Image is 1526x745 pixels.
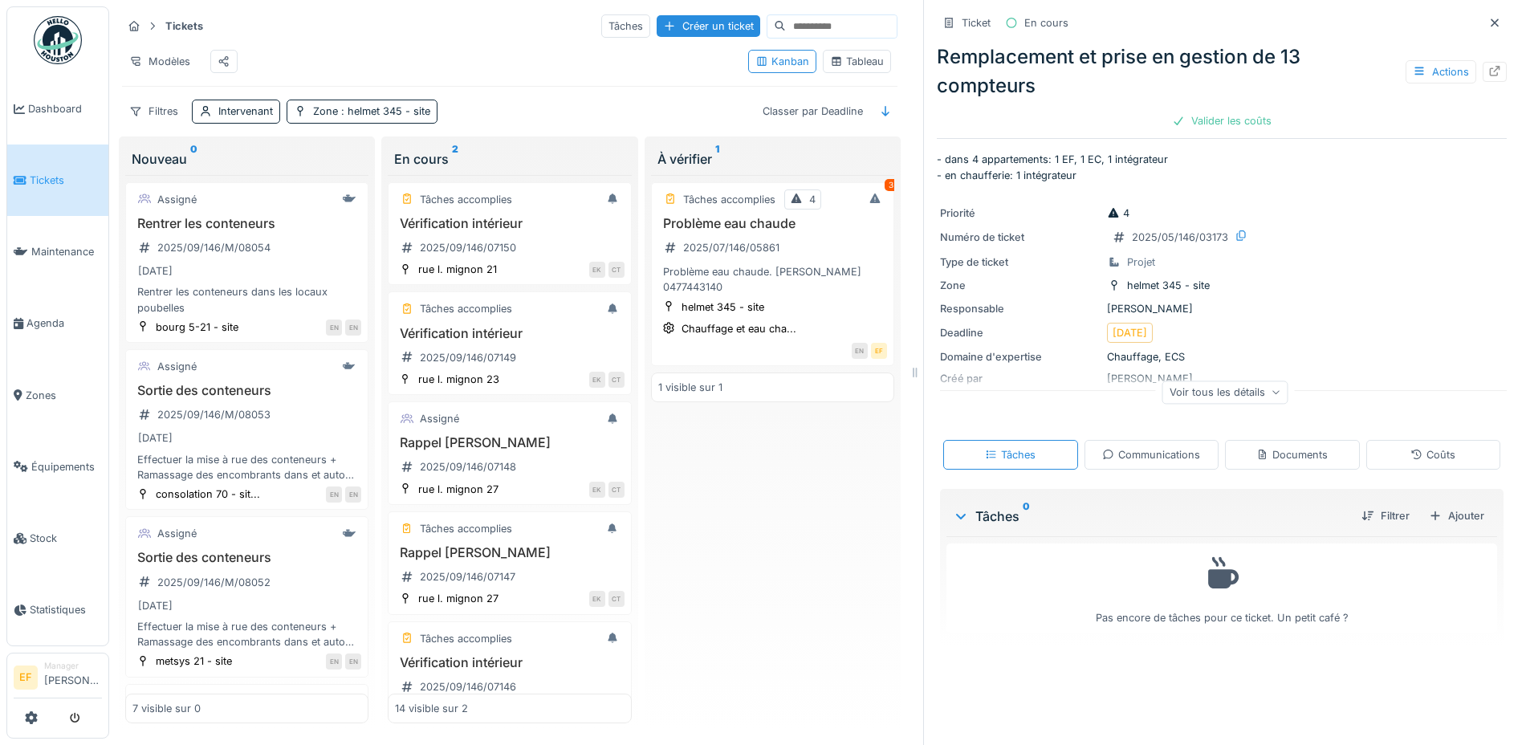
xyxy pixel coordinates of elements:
div: Nouveau [132,149,362,169]
div: 2025/09/146/07150 [420,240,516,255]
div: EK [589,262,605,278]
div: 4 [809,192,816,207]
div: Numéro de ticket [940,230,1101,245]
a: Équipements [7,431,108,503]
h3: Rentrer les conteneurs [132,216,361,231]
div: Valider les coûts [1166,110,1278,132]
div: 3 [885,179,897,191]
h3: Vérification intérieur [395,326,624,341]
div: EK [589,482,605,498]
div: Remplacement et prise en gestion de 13 compteurs [937,43,1507,100]
a: Zones [7,360,108,431]
div: En cours [394,149,625,169]
li: [PERSON_NAME] [44,660,102,694]
sup: 2 [452,149,458,169]
h3: Sortie des conteneurs [132,550,361,565]
li: EF [14,666,38,690]
div: Chauffage, ECS [940,349,1504,364]
div: EN [326,486,342,503]
span: Zones [26,388,102,403]
div: Modèles [122,50,197,73]
div: Tâches accomplies [420,631,512,646]
span: Équipements [31,459,102,474]
div: Kanban [755,54,809,69]
a: EF Manager[PERSON_NAME] [14,660,102,698]
h3: Problème eau chaude [658,216,887,231]
h3: Rappel [PERSON_NAME] [395,435,624,450]
div: Tâches [953,507,1349,526]
div: 7 visible sur 0 [132,701,201,716]
div: Domaine d'expertise [940,349,1101,364]
div: Zone [313,104,430,119]
strong: Tickets [159,18,210,34]
span: Stock [30,531,102,546]
div: 2025/09/146/07148 [420,459,516,474]
div: helmet 345 - site [682,299,764,315]
div: 2025/09/146/07146 [420,679,516,694]
div: En cours [1024,15,1068,31]
div: CT [608,372,625,388]
div: Pas encore de tâches pour ce ticket. Un petit café ? [957,551,1487,625]
span: Maintenance [31,244,102,259]
a: Stock [7,503,108,574]
div: Tâches accomplies [420,192,512,207]
div: Intervenant [218,104,273,119]
div: Chauffage et eau cha... [682,321,796,336]
div: Filtres [122,100,185,123]
span: Statistiques [30,602,102,617]
div: 2025/09/146/07147 [420,569,515,584]
div: 1 visible sur 1 [658,380,722,395]
div: Tâches accomplies [420,301,512,316]
div: 14 visible sur 2 [395,701,468,716]
h3: Vérification intérieur [395,655,624,670]
div: Rentrer les conteneurs dans les locaux poubelles [132,284,361,315]
div: Type de ticket [940,254,1101,270]
div: [DATE] [1113,325,1147,340]
div: Tâches accomplies [420,521,512,536]
div: EN [345,653,361,670]
div: EN [345,320,361,336]
img: Badge_color-CXgf-gQk.svg [34,16,82,64]
div: Classer par Deadline [755,100,870,123]
div: Effectuer la mise à rue des conteneurs + Ramassage des encombrants dans et autour du local conten... [132,452,361,482]
div: Communications [1102,447,1200,462]
sup: 0 [190,149,197,169]
span: Tickets [30,173,102,188]
div: Tableau [830,54,884,69]
a: Tickets [7,145,108,216]
div: Créer un ticket [657,15,760,37]
div: Actions [1406,60,1476,83]
div: Voir tous les détails [1162,381,1288,404]
div: [PERSON_NAME] [940,301,1504,316]
div: 2025/07/146/05861 [683,240,779,255]
div: Ajouter [1422,505,1491,527]
div: EN [345,486,361,503]
div: Tâches [985,447,1036,462]
div: Assigné [157,192,197,207]
div: EN [852,343,868,359]
sup: 0 [1023,507,1030,526]
div: Manager [44,660,102,672]
div: [DATE] [138,598,173,613]
span: Dashboard [28,101,102,116]
div: Assigné [157,526,197,541]
a: Statistiques [7,574,108,645]
div: [DATE] [138,263,173,279]
div: rue l. mignon 23 [418,372,499,387]
h3: Sortie des conteneurs [132,383,361,398]
div: rue l. mignon 21 [418,262,497,277]
div: À vérifier [657,149,888,169]
div: Zone [940,278,1101,293]
div: EF [871,343,887,359]
div: [DATE] [138,430,173,446]
div: Coûts [1410,447,1455,462]
div: EN [326,320,342,336]
div: helmet 345 - site [1127,278,1210,293]
div: 2025/05/146/03173 [1132,230,1228,245]
h3: Vérification intérieur [395,216,624,231]
div: Effectuer la mise à rue des conteneurs + Ramassage des encombrants dans et autour du local conten... [132,619,361,649]
span: : helmet 345 - site [338,105,430,117]
div: Assigné [157,359,197,374]
div: EK [589,591,605,607]
div: 2025/09/146/M/08052 [157,575,271,590]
